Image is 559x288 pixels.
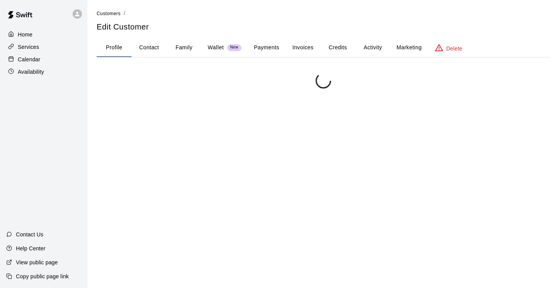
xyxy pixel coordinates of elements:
[446,45,462,52] p: Delete
[97,9,550,18] nav: breadcrumb
[18,43,39,51] p: Services
[97,11,121,16] span: Customers
[390,38,428,57] button: Marketing
[6,41,81,53] a: Services
[18,31,33,38] p: Home
[16,245,45,252] p: Help Center
[355,38,390,57] button: Activity
[97,38,132,57] button: Profile
[16,272,69,280] p: Copy public page link
[167,38,201,57] button: Family
[97,38,550,57] div: basic tabs example
[16,259,58,266] p: View public page
[6,66,81,78] a: Availability
[6,29,81,40] a: Home
[248,38,285,57] button: Payments
[132,38,167,57] button: Contact
[18,56,40,63] p: Calendar
[97,10,121,16] a: Customers
[124,9,125,17] li: /
[227,45,241,50] span: New
[16,231,43,238] p: Contact Us
[97,22,550,32] h5: Edit Customer
[6,54,81,65] a: Calendar
[285,38,320,57] button: Invoices
[208,43,224,52] p: Wallet
[320,38,355,57] button: Credits
[18,68,44,76] p: Availability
